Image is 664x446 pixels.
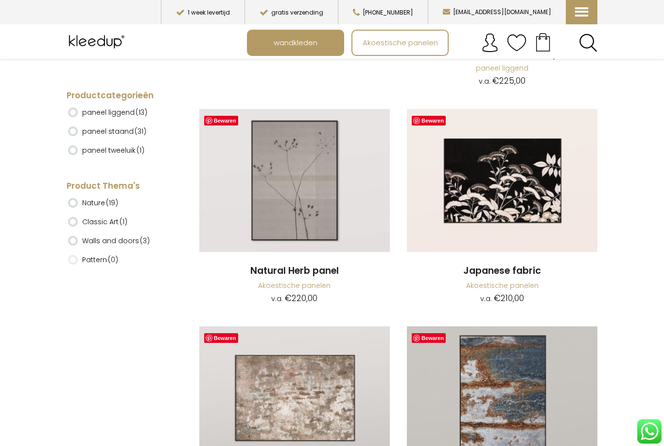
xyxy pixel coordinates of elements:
label: paneel tweeluik [82,142,144,159]
span: (31) [135,126,146,136]
span: v.a. [479,76,490,86]
a: Japanese fabric [407,265,597,278]
a: Akoestische panelen [466,281,539,290]
img: verlanglijstje.svg [507,33,526,53]
bdi: 210,00 [494,292,524,304]
span: (13) [136,107,147,117]
a: Natural Herb panel [199,265,390,278]
label: Classic Art [82,214,127,230]
a: Japanese Fabric [407,109,597,253]
img: Kleedup [67,30,129,54]
img: Japanese Fabric [407,109,597,252]
label: paneel staand [82,123,146,140]
span: (1) [120,217,127,227]
h4: Product Thema's [67,180,173,192]
span: (3) [140,236,150,246]
span: € [492,75,499,87]
span: € [494,292,501,304]
span: € [285,292,292,304]
a: Your cart [526,30,559,54]
a: Bewaren [204,333,238,343]
label: paneel liggend [82,104,147,121]
span: v.a. [480,294,492,303]
span: (0) [108,255,118,265]
span: wandkleden [268,34,323,52]
span: Akoestische panelen [357,34,443,52]
a: paneel liggend [476,63,528,73]
a: Bewaren [412,116,446,125]
a: Akoestische panelen [352,31,448,55]
span: (1) [137,145,144,155]
bdi: 225,00 [492,75,525,87]
a: Akoestische panelen [258,281,331,290]
nav: Main menu [247,30,605,56]
label: Nature [82,195,118,211]
a: Bewaren [204,116,238,125]
a: Bewaren [412,333,446,343]
a: Natural Herb Panel [199,109,390,253]
label: Pattern [82,251,118,268]
a: wandkleden [248,31,343,55]
span: v.a. [271,294,283,303]
img: account.svg [480,33,500,53]
label: Walls and doors [82,232,150,249]
bdi: 220,00 [285,292,317,304]
span: (19) [106,198,118,208]
h4: Productcategorieën [67,90,173,102]
img: Natural Herb Panel [199,109,390,252]
a: Search [579,34,597,52]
